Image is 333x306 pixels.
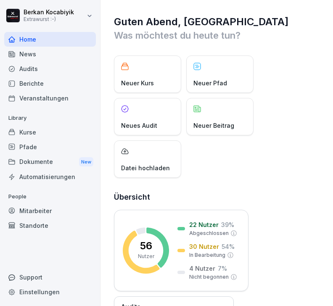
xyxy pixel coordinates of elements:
[4,169,96,184] a: Automatisierungen
[4,111,96,125] p: Library
[114,191,320,203] h2: Übersicht
[4,47,96,61] a: News
[121,79,154,87] p: Neuer Kurs
[4,76,96,91] a: Berichte
[193,121,234,130] p: Neuer Beitrag
[114,29,320,42] p: Was möchtest du heute tun?
[189,220,219,229] p: 22 Nutzer
[4,190,96,203] p: People
[4,61,96,76] a: Audits
[79,157,93,167] div: New
[222,242,235,251] p: 54 %
[189,229,229,237] p: Abgeschlossen
[4,140,96,154] a: Pfade
[24,16,74,22] p: Extrawurst :-)
[4,285,96,299] a: Einstellungen
[4,32,96,47] a: Home
[4,270,96,285] div: Support
[4,91,96,106] a: Veranstaltungen
[140,241,152,251] p: 56
[221,220,234,229] p: 39 %
[189,273,229,281] p: Nicht begonnen
[4,154,96,170] div: Dokumente
[4,203,96,218] a: Mitarbeiter
[121,164,170,172] p: Datei hochladen
[189,251,225,259] p: In Bearbeitung
[189,242,219,251] p: 30 Nutzer
[138,253,154,260] p: Nutzer
[4,218,96,233] a: Standorte
[4,154,96,170] a: DokumenteNew
[193,79,227,87] p: Neuer Pfad
[24,9,74,16] p: Berkan Kocabiyik
[189,264,215,273] p: 4 Nutzer
[218,264,227,273] p: 7 %
[114,15,320,29] h1: Guten Abend, [GEOGRAPHIC_DATA]
[4,125,96,140] a: Kurse
[121,121,157,130] p: Neues Audit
